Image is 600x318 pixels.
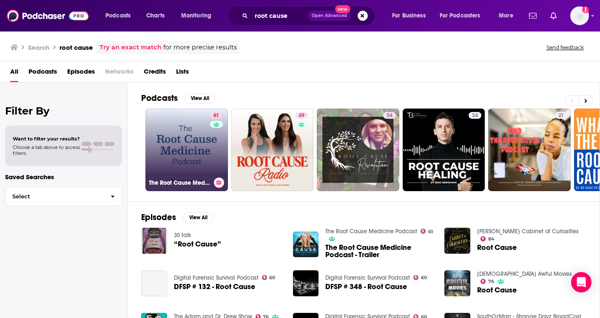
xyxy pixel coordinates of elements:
[210,112,222,119] a: 61
[144,65,166,82] a: Credits
[544,44,586,51] button: Send feedback
[570,6,589,25] span: Logged in as SkyHorsePub35
[477,244,517,251] a: Root Cause
[10,65,18,82] a: All
[325,244,434,258] a: The Root Cause Medicine Podcast - Trailer
[317,109,399,191] a: 34
[149,179,210,186] h3: The Root Cause Medicine Podcast
[428,230,433,234] span: 61
[141,212,176,223] h2: Episodes
[183,212,213,223] button: View All
[5,105,122,117] h2: Filter By
[174,241,221,248] a: “Root Cause”
[141,93,215,103] a: PodcastsView All
[141,270,167,296] a: DFSP # 132 - Root Cause
[269,276,275,280] span: 60
[493,9,524,23] button: open menu
[100,43,162,52] a: Try an exact match
[488,109,571,191] a: 21
[174,274,259,281] a: Digital Forensic Survival Podcast
[392,10,426,22] span: For Business
[558,112,564,120] span: 21
[181,10,211,22] span: Monitoring
[570,6,589,25] button: Show profile menu
[141,212,213,223] a: EpisodesView All
[7,8,88,24] img: Podchaser - Follow, Share and Rate Podcasts
[176,65,189,82] a: Lists
[325,274,410,281] a: Digital Forensic Survival Podcast
[262,275,276,280] a: 60
[60,43,93,52] h3: root cause
[145,109,228,191] a: 61The Root Cause Medicine Podcast
[571,272,591,292] div: Open Intercom Messenger
[488,237,495,241] span: 84
[6,194,104,199] span: Select
[434,9,493,23] button: open menu
[293,232,319,258] a: The Root Cause Medicine Podcast - Trailer
[251,9,308,23] input: Search podcasts, credits, & more...
[5,173,122,181] p: Saved Searches
[383,112,396,119] a: 34
[146,10,165,22] span: Charts
[105,10,131,22] span: Podcasts
[236,6,383,26] div: Search podcasts, credits, & more...
[299,112,304,120] span: 49
[308,11,351,21] button: Open AdvancedNew
[67,65,95,82] a: Episodes
[413,275,427,280] a: 60
[499,10,513,22] span: More
[13,136,80,142] span: Want to filter your results?
[526,9,540,23] a: Show notifications dropdown
[444,270,470,296] img: Root Cause
[387,112,392,120] span: 34
[28,43,49,52] h3: Search
[582,6,589,13] svg: Add a profile image
[386,9,436,23] button: open menu
[174,232,191,239] a: 30 talk
[421,276,427,280] span: 60
[481,236,495,241] a: 84
[213,112,219,120] span: 61
[231,109,314,191] a: 49
[403,109,485,191] a: 24
[100,9,142,23] button: open menu
[5,187,122,206] button: Select
[163,43,237,52] span: for more precise results
[488,280,494,284] span: 76
[440,10,481,22] span: For Podcasters
[141,228,167,254] img: “Root Cause”
[325,283,407,290] a: DFSP # 348 - Root Cause
[547,9,560,23] a: Show notifications dropdown
[469,112,481,119] a: 24
[141,9,170,23] a: Charts
[185,93,215,103] button: View All
[141,93,178,103] h2: Podcasts
[293,270,319,296] img: DFSP # 348 - Root Cause
[325,228,417,235] a: The Root Cause Medicine Podcast
[555,112,567,119] a: 21
[472,112,478,120] span: 24
[28,65,57,82] a: Podcasts
[570,6,589,25] img: User Profile
[295,112,308,119] a: 49
[105,65,134,82] span: Networks
[335,5,350,13] span: New
[421,229,433,234] a: 61
[477,270,572,278] a: God Awful Movies
[481,279,494,284] a: 76
[175,9,222,23] button: open menu
[312,14,347,18] span: Open Advanced
[477,286,517,294] a: Root Cause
